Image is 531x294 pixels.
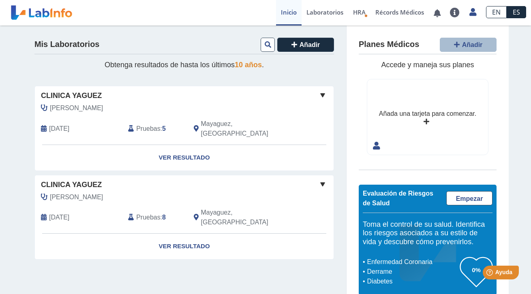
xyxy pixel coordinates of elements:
[105,61,264,69] span: Obtenga resultados de hasta los últimos .
[49,124,69,134] span: 2025-08-19
[365,277,460,286] li: Diabetes
[35,145,334,170] a: Ver Resultado
[201,208,291,227] span: Mayaguez, PR
[122,208,187,227] div: :
[363,190,433,207] span: Evaluación de Riesgos de Salud
[459,262,522,285] iframe: Help widget launcher
[41,90,102,101] span: Clinica Yaguez
[136,213,160,222] span: Pruebas
[456,195,483,202] span: Empezar
[136,124,160,134] span: Pruebas
[235,61,262,69] span: 10 años
[122,119,187,138] div: :
[486,6,507,18] a: EN
[507,6,526,18] a: ES
[277,38,334,52] button: Añadir
[381,61,474,69] span: Accede y maneja sus planes
[462,41,483,48] span: Añadir
[34,40,99,49] h4: Mis Laboratorios
[446,191,492,205] a: Empezar
[162,125,166,132] b: 5
[379,109,476,119] div: Añada una tarjeta para comenzar.
[35,234,334,259] a: Ver Resultado
[162,214,166,221] b: 8
[50,103,103,113] span: Figueroa Diaz, Adriana
[41,179,102,190] span: Clinica Yaguez
[50,192,103,202] span: Mariani Molini, Pedro
[300,41,320,48] span: Añadir
[49,213,69,222] span: 2024-12-19
[365,267,460,277] li: Derrame
[359,40,419,49] h4: Planes Médicos
[363,220,492,247] h5: Toma el control de su salud. Identifica los riesgos asociados a su estilo de vida y descubre cómo...
[353,8,366,16] span: HRA
[440,38,497,52] button: Añadir
[365,257,460,267] li: Enfermedad Coronaria
[201,119,291,138] span: Mayaguez, PR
